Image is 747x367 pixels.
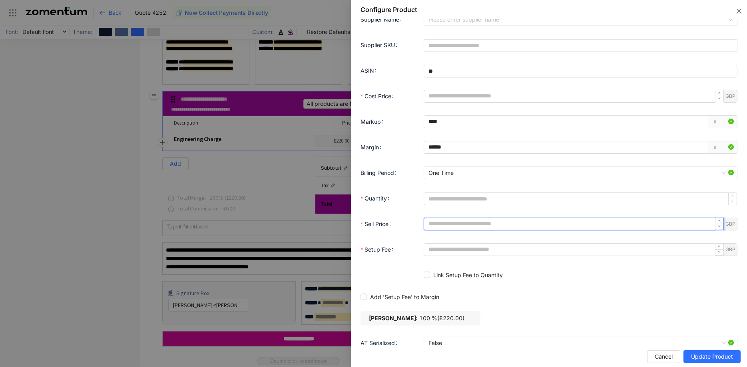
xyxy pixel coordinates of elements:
[428,14,727,26] input: Supplier Name
[655,352,673,361] span: Cancel
[361,246,396,253] label: Setup Fee
[430,267,506,283] span: Link Setup Fee to Quantity
[361,144,384,151] label: Margin
[724,220,737,228] span: GBP
[715,249,723,255] span: Decrease Value
[361,339,400,346] label: AT Serialized
[683,350,741,363] button: Update Product
[715,244,723,250] span: Increase Value
[369,315,418,321] strong: [PERSON_NAME]:
[691,352,733,361] span: Update Product
[424,193,728,205] input: Quantity
[428,337,733,349] span: False
[715,96,723,102] span: Decrease Value
[361,16,405,23] label: Supplier Name
[724,246,737,253] span: GBP
[361,42,400,48] label: Supplier SKU
[424,65,737,77] input: ASIN
[730,200,735,204] span: down
[717,219,722,224] span: up
[424,116,709,128] input: Markup
[424,218,715,230] input: Sell Price
[367,293,442,302] span: Add 'Setup Fee' to Margin
[428,167,733,179] span: One Time
[361,118,386,125] label: Markup
[717,244,722,249] span: up
[715,224,723,230] span: Decrease Value
[361,220,394,227] label: Sell Price
[730,194,735,198] span: up
[361,67,380,74] label: ASIN
[361,195,392,202] label: Quantity
[717,91,722,96] span: up
[728,193,737,199] span: Increase Value
[728,199,737,205] span: Decrease Value
[419,315,464,321] span: 100 % ( £220.00 )
[361,5,417,14] div: Configure Product
[424,90,715,102] input: Cost Price
[736,8,742,14] span: close
[424,39,737,52] input: Supplier SKU
[717,97,722,101] span: down
[647,350,680,363] button: Cancel
[715,90,723,96] span: Increase Value
[424,244,715,256] input: Setup Fee
[424,141,709,153] input: Margin
[361,93,396,99] label: Cost Price
[715,218,723,224] span: Increase Value
[717,224,722,229] span: down
[724,93,737,100] span: GBP
[717,250,722,255] span: down
[361,169,400,176] label: Billing Period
